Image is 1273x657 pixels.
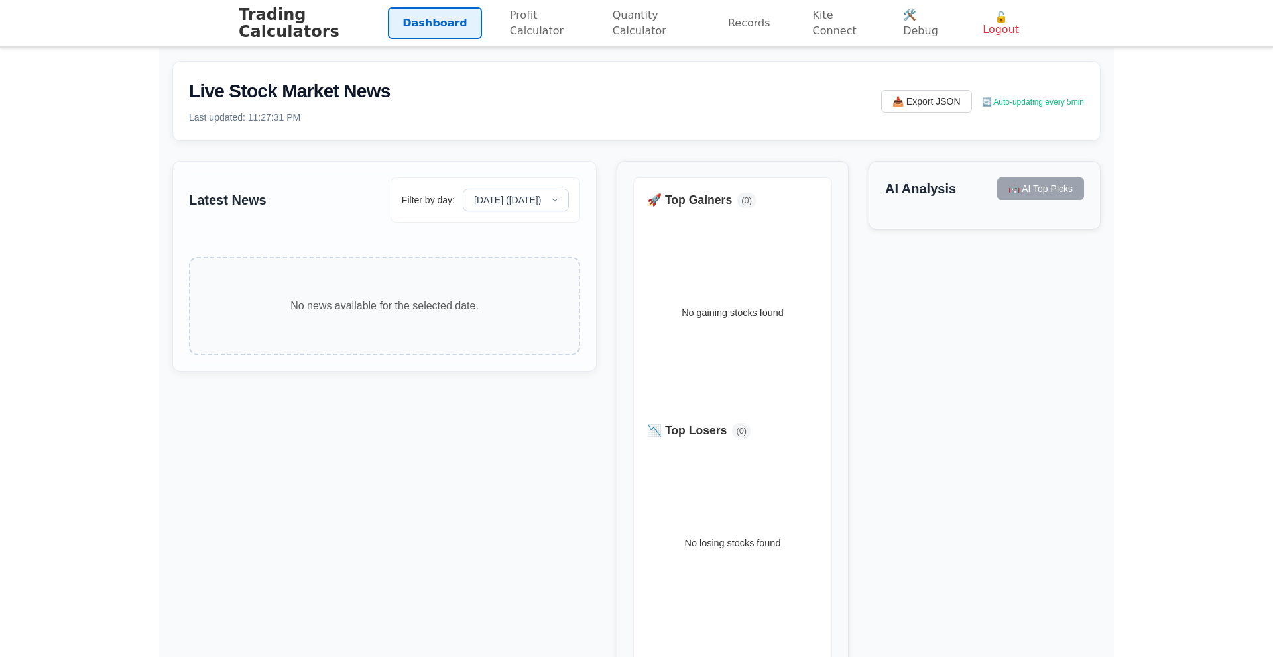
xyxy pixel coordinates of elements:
[217,298,552,314] p: No news available for the selected date.
[682,306,784,321] p: No gaining stocks found
[189,111,391,125] p: Last updated: 11:27:31 PM
[732,423,751,438] span: ( 0 )
[189,77,391,105] h2: Live Stock Market News
[402,193,455,207] label: Filter by day:
[881,90,972,113] button: 📥 Export JSON
[967,3,1034,44] button: 🔓 Logout
[982,97,1084,107] span: 🔄 Auto-updating every 5min
[713,7,785,39] a: Records
[189,190,267,210] h3: Latest News
[997,177,1084,200] button: 🤖 AI Top Picks
[737,193,756,208] span: ( 0 )
[388,7,482,39] a: Dashboard
[647,422,727,439] h4: 📉 Top Losers
[647,191,732,209] h4: 🚀 Top Gainers
[239,6,388,41] h1: Trading Calculators
[885,179,956,199] h3: AI Analysis
[685,536,781,551] p: No losing stocks found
